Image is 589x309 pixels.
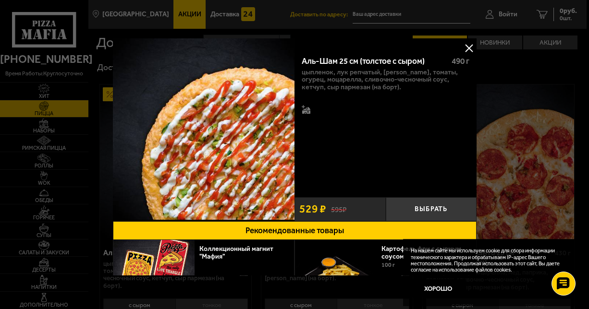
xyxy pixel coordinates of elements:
[381,245,461,261] a: Картофель фри с сырным соусом
[381,261,394,268] span: 100 г
[113,38,294,221] a: Аль-Шам 25 см (толстое с сыром)
[199,245,273,261] a: Коллекционный магнит "Мафия"
[452,56,469,66] span: 490 г
[299,203,326,214] span: 529 ₽
[411,248,566,273] p: На нашем сайте мы используем cookie для сбора информации технического характера и обрабатываем IP...
[411,279,466,297] button: Хорошо
[113,221,477,239] button: Рекомендованные товары
[113,38,294,220] img: Аль-Шам 25 см (толстое с сыром)
[331,205,346,214] s: 595 ₽
[301,69,469,91] p: цыпленок, лук репчатый, [PERSON_NAME], томаты, огурец, моцарелла, сливочно-чесночный соус, кетчуп...
[385,197,476,222] button: Выбрать
[301,56,443,66] div: Аль-Шам 25 см (толстое с сыром)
